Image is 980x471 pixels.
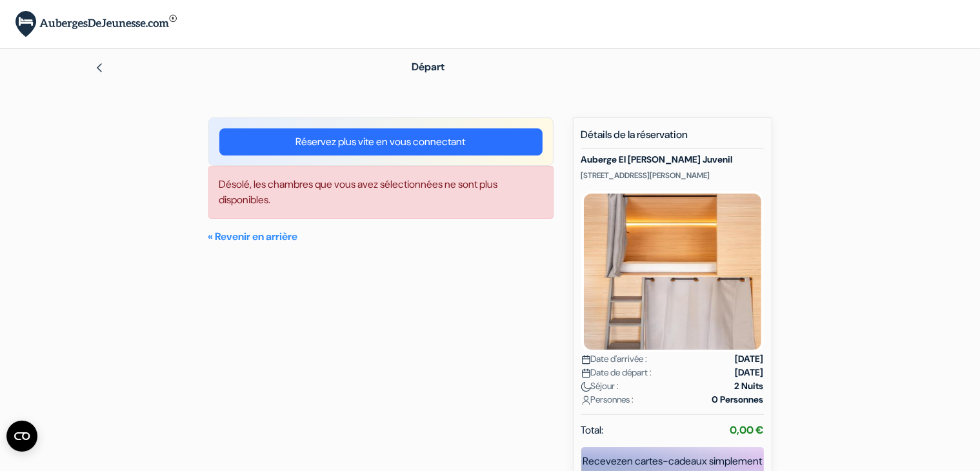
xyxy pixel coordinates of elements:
span: Total: [581,423,604,438]
span: Date d'arrivée : [581,352,648,366]
img: moon.svg [581,382,591,392]
h5: Détails de la réservation [581,128,764,149]
strong: 0,00 € [730,423,764,437]
span: Séjour : [581,379,619,393]
strong: [DATE] [735,352,764,366]
h5: Auberge El [PERSON_NAME] Juvenil [581,154,764,165]
img: calendar.svg [581,368,591,378]
p: [STREET_ADDRESS][PERSON_NAME] [581,170,764,181]
span: Personnes : [581,393,634,406]
img: calendar.svg [581,355,591,365]
strong: 2 Nuits [735,379,764,393]
img: left_arrow.svg [94,63,105,73]
span: Départ [412,60,445,74]
strong: [DATE] [735,366,764,379]
a: Réservez plus vite en vous connectant [219,128,543,155]
button: Ouvrir le widget CMP [6,421,37,452]
span: Date de départ : [581,366,652,379]
a: « Revenir en arrière [208,230,298,243]
div: Désolé, les chambres que vous avez sélectionnées ne sont plus disponibles. [208,166,554,219]
strong: 0 Personnes [712,393,764,406]
img: AubergesDeJeunesse.com [15,11,177,37]
img: user_icon.svg [581,396,591,405]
